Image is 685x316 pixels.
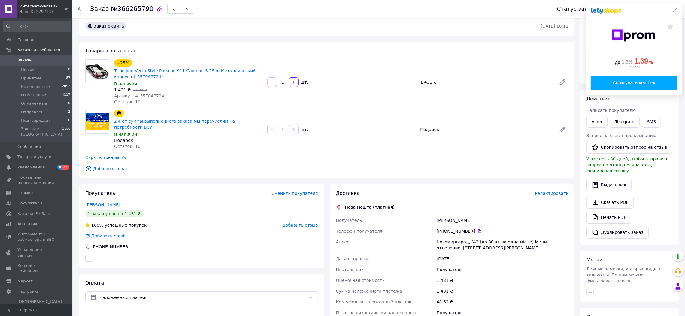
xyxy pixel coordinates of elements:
span: Дата отправки [336,256,369,261]
span: Редактировать [535,191,568,196]
a: Telegram [610,116,639,128]
button: SMS [642,116,661,128]
span: Добавить отзыв [282,223,318,228]
img: 2% от суммы выполненного заказа мы перечислим на потребности BCУ [86,113,109,131]
a: [PERSON_NAME] [85,202,120,207]
span: Остаток: 10 [114,100,141,104]
img: Телефон Vertu Style Porsche 911 Cayman S 2Sim Металлический корпус (4_557047724) [86,60,109,83]
span: Сообщения [17,144,41,149]
span: Покупатель [85,190,115,196]
span: Оплаченные [21,101,47,106]
span: Маркет [17,279,33,284]
a: Редактировать [556,124,568,136]
span: Главная [17,37,34,43]
span: 100% [91,223,103,228]
span: В наличии [114,82,137,86]
div: шт. [299,127,309,133]
span: У вас есть 30 дней, чтобы отправить запрос на отзыв покупателю, скопировав ссылку. [586,157,668,173]
span: Управление сайтом [17,247,56,258]
span: Личные заметки, которые видите только вы. По ним можно фильтровать заказы [586,267,662,283]
span: Каталог ProSale [17,211,50,216]
a: Скачать PDF [586,196,634,209]
span: Добавить товар [85,165,568,172]
div: успешных покупок [85,222,147,228]
time: [DATE] 10:11 [541,24,568,28]
span: Аналитика [17,221,40,227]
span: Уведомления [17,165,45,170]
span: 0 [68,101,70,106]
span: Заказы из [GEOGRAPHIC_DATA] [21,126,62,137]
div: 1 431 ₴ [435,275,570,286]
span: Комиссия за наложенный платёж [336,300,411,304]
span: 4117 [62,92,70,98]
span: Сумма наложенного платежа [336,289,402,294]
span: 2 [68,109,70,115]
span: [DEMOGRAPHIC_DATA] и счета [17,299,62,315]
span: Покупатели [17,201,42,206]
div: Добавить email [91,233,126,239]
a: Печать PDF [586,211,631,224]
div: 48.62 ₴ [435,297,570,307]
button: Выдать чек [586,179,632,191]
span: Наложенный платеж [99,294,306,301]
span: Заказы [17,58,32,63]
span: В наличии [114,132,137,137]
div: [PHONE_NUMBER] [437,228,568,234]
span: 1 431 ₴ [114,88,131,92]
span: Отзывы [17,190,33,196]
div: Подарок [114,137,262,143]
span: Товары и услуги [17,154,51,159]
div: Статус заказа [557,6,597,12]
span: Принятые [21,76,42,81]
span: 0 [68,118,70,123]
span: Плательщик [336,267,364,272]
span: Инструменты вебмастера и SEO [17,231,56,242]
div: Добавить email [85,233,126,239]
span: Оплата [85,280,104,286]
a: Редактировать [556,76,568,88]
span: 87 [66,76,70,81]
button: Скопировать запрос на отзыв [586,141,672,154]
span: Подтвержден [21,118,50,123]
span: 4 [57,165,62,170]
span: 0 [68,67,70,73]
div: Вернуться назад [78,6,83,12]
div: шт. [299,79,309,85]
span: Адрес [336,240,349,244]
span: Оценочная стоимость [336,278,385,283]
div: Получатель [435,264,570,275]
a: 2% от суммы выполненного заказа мы перечислим на потребности BCУ [114,119,235,130]
span: 23 [62,165,69,170]
a: Viber [586,116,608,128]
a: Телефон Vertu Style Porsche 911 Cayman S 2Sim Металлический корпус (4_557047724) [114,68,256,79]
div: 1 431 ₴ [418,78,554,86]
span: Написать покупателю [586,108,636,113]
span: Телефон получателя [336,229,383,234]
div: Подарок [418,125,554,134]
span: Кошелек компании [17,263,56,274]
span: Товары в заказе (2) [85,48,135,54]
div: −25% [114,59,132,67]
span: Получатель [336,218,362,223]
span: Скрыть товары [85,154,127,161]
input: Поиск [3,21,71,32]
span: 1 908 ₴ [133,88,147,92]
div: 1 заказ у вас на 1 431 ₴ [85,210,144,217]
div: [DATE] [435,253,570,264]
span: Доставка [336,190,360,196]
div: [PHONE_NUMBER] [91,244,130,250]
span: Заказы и сообщения [17,47,60,53]
div: Ваш ID: 2792137 [20,9,72,14]
span: Действия [586,96,611,102]
span: Выполненные [21,84,50,89]
span: Запрос на отзыв про компанию [586,133,656,138]
span: Заказ [90,5,109,13]
span: Настройки [17,289,39,294]
div: 1 431 ₴ [435,286,570,297]
span: 12892 [60,84,70,89]
span: Показатели работы компании [17,175,56,186]
span: Интернет-магазин SmartWhale [20,4,65,9]
span: Отмененные [21,92,47,98]
div: [PERSON_NAME] [435,215,570,226]
span: Сменить покупателя [271,191,318,196]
